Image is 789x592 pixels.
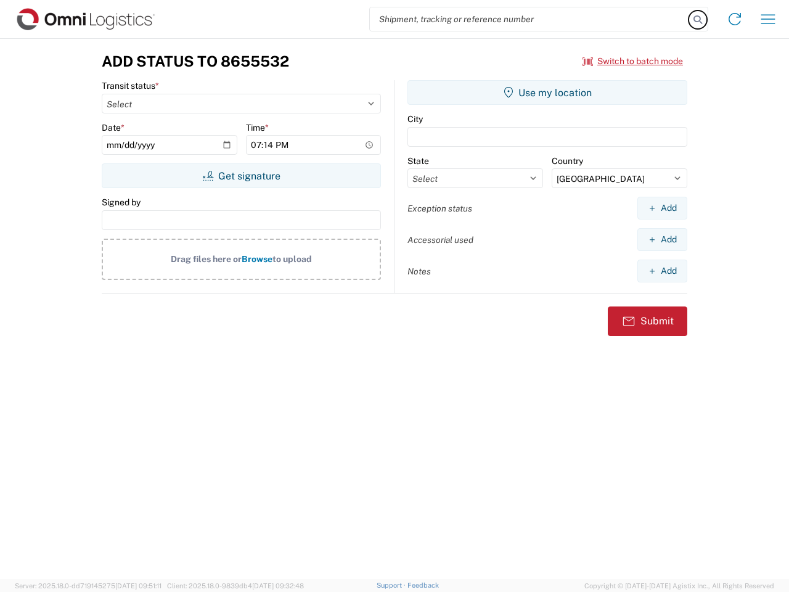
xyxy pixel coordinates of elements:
span: [DATE] 09:32:48 [252,582,304,590]
button: Add [637,260,687,282]
button: Add [637,197,687,220]
label: Accessorial used [407,234,473,245]
span: Client: 2025.18.0-9839db4 [167,582,304,590]
label: Signed by [102,197,141,208]
span: Server: 2025.18.0-dd719145275 [15,582,161,590]
button: Get signature [102,163,381,188]
span: Copyright © [DATE]-[DATE] Agistix Inc., All Rights Reserved [584,580,774,591]
h3: Add Status to 8655532 [102,52,289,70]
button: Use my location [407,80,687,105]
a: Support [377,582,407,589]
button: Add [637,228,687,251]
span: Drag files here or [171,254,242,264]
span: Browse [242,254,272,264]
label: City [407,113,423,125]
label: Notes [407,266,431,277]
label: Time [246,122,269,133]
label: Transit status [102,80,159,91]
label: Exception status [407,203,472,214]
label: Country [552,155,583,166]
span: to upload [272,254,312,264]
input: Shipment, tracking or reference number [370,7,689,31]
span: [DATE] 09:51:11 [115,582,161,590]
button: Switch to batch mode [583,51,683,72]
a: Feedback [407,582,439,589]
button: Submit [608,306,687,336]
label: State [407,155,429,166]
label: Date [102,122,125,133]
